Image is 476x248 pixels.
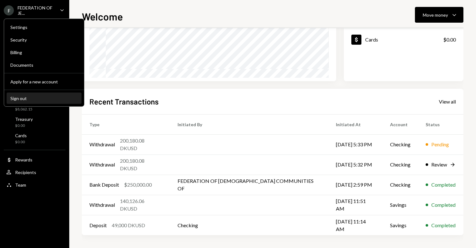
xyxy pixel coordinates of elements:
[4,5,14,15] div: F
[431,201,456,209] div: Completed
[10,25,78,30] div: Settings
[328,215,382,235] td: [DATE] 11:14 AM
[82,10,123,23] h1: Welcome
[15,107,32,112] div: $8,062.15
[431,181,456,189] div: Completed
[89,222,107,229] div: Deposit
[170,114,328,134] th: Initiated By
[382,195,418,215] td: Savings
[4,115,65,130] a: Treasury$0.00
[120,197,162,212] div: 140,126.06 DKUSD
[124,181,152,189] div: $250,000.00
[328,175,382,195] td: [DATE] 2:59 PM
[4,154,65,165] a: Rewards
[15,133,27,138] div: Cards
[439,99,456,105] div: View all
[120,137,162,152] div: 200,180.08 DKUSD
[7,34,82,45] a: Security
[431,161,447,168] div: Review
[418,114,463,134] th: Status
[382,134,418,155] td: Checking
[15,123,33,128] div: $0.00
[344,29,463,50] a: Cards$0.00
[82,114,170,134] th: Type
[328,134,382,155] td: [DATE] 5:33 PM
[15,157,32,162] div: Rewards
[10,62,78,68] div: Documents
[15,116,33,122] div: Treasury
[382,114,418,134] th: Account
[15,139,27,145] div: $0.00
[431,222,456,229] div: Completed
[10,50,78,55] div: Billing
[10,96,78,101] div: Sign out
[18,5,55,16] div: FEDERATION OF JE...
[89,181,119,189] div: Bank Deposit
[89,201,115,209] div: Withdrawal
[10,79,78,84] div: Apply for a new account
[112,222,145,229] div: 49,000 DKUSD
[170,175,328,195] td: FEDERATION OF [DEMOGRAPHIC_DATA] COMMUNITIES OF
[423,12,448,18] div: Move money
[89,161,115,168] div: Withdrawal
[4,179,65,190] a: Team
[4,131,65,146] a: Cards$0.00
[89,96,159,107] h2: Recent Transactions
[170,215,328,235] td: Checking
[7,93,82,104] button: Sign out
[382,175,418,195] td: Checking
[15,170,36,175] div: Recipients
[89,141,115,148] div: Withdrawal
[431,141,449,148] div: Pending
[328,195,382,215] td: [DATE] 11:51 AM
[415,7,463,23] button: Move money
[7,59,82,70] a: Documents
[120,157,162,172] div: 200,180.08 DKUSD
[382,155,418,175] td: Checking
[328,155,382,175] td: [DATE] 5:32 PM
[7,21,82,33] a: Settings
[7,76,82,87] button: Apply for a new account
[439,98,456,105] a: View all
[10,37,78,42] div: Security
[4,166,65,178] a: Recipients
[328,114,382,134] th: Initiated At
[443,36,456,43] div: $0.00
[15,182,26,188] div: Team
[365,37,378,42] div: Cards
[7,47,82,58] a: Billing
[382,215,418,235] td: Savings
